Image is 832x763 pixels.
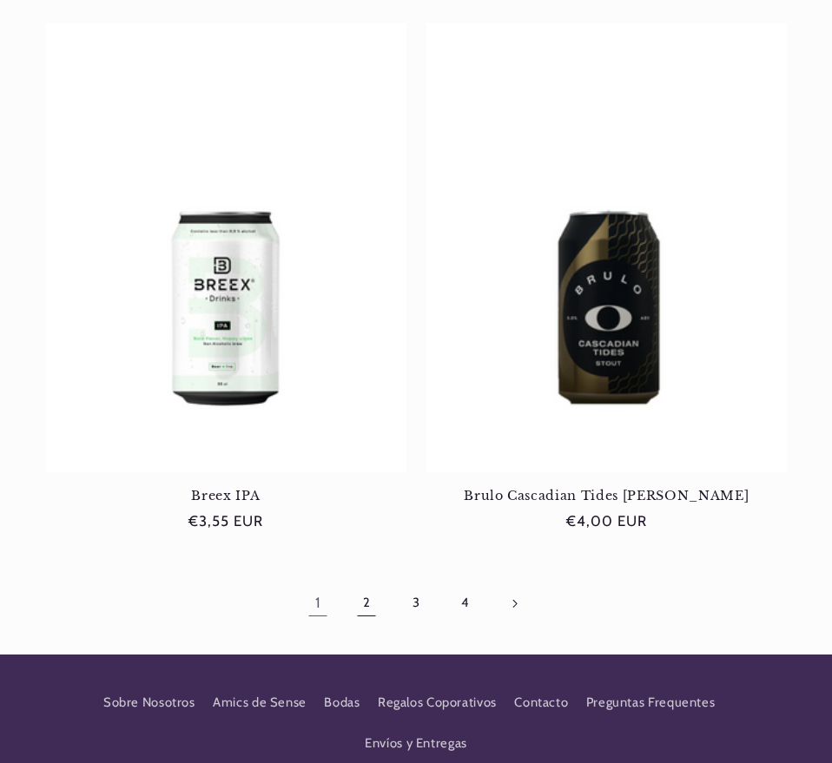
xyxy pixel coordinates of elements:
[46,583,787,623] nav: Paginación
[586,682,716,723] a: Preguntas Frequentes
[213,682,307,723] a: Amics de Sense
[103,692,195,723] a: Sobre Nosotros
[446,583,485,623] a: Página 4
[426,488,787,503] a: Brulo Cascadian Tides [PERSON_NAME]
[514,682,568,723] a: Contacto
[298,583,338,623] a: Página 1
[347,583,386,623] a: Página 2
[378,682,497,723] a: Regalos Coporativos
[396,583,436,623] a: Página 3
[324,682,360,723] a: Bodas
[46,488,406,503] a: Breex IPA
[494,583,534,623] a: Página siguiente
